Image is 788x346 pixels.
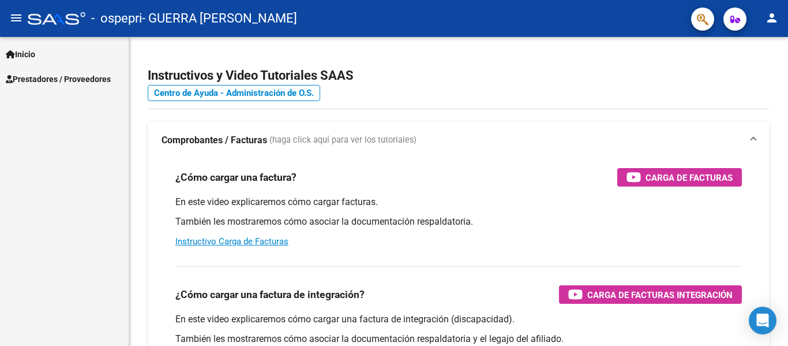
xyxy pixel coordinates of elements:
span: Inicio [6,48,35,61]
span: - ospepri [91,6,142,31]
a: Instructivo Carga de Facturas [175,236,288,247]
mat-expansion-panel-header: Comprobantes / Facturas (haga click aquí para ver los tutoriales) [148,122,770,159]
h2: Instructivos y Video Tutoriales SAAS [148,65,770,87]
p: También les mostraremos cómo asociar la documentación respaldatoria. [175,215,742,228]
span: - GUERRA [PERSON_NAME] [142,6,297,31]
span: Prestadores / Proveedores [6,73,111,85]
p: En este video explicaremos cómo cargar una factura de integración (discapacidad). [175,313,742,326]
h3: ¿Cómo cargar una factura de integración? [175,287,365,303]
mat-icon: menu [9,11,23,25]
span: (haga click aquí para ver los tutoriales) [269,134,416,147]
button: Carga de Facturas [617,168,742,187]
div: Open Intercom Messenger [749,307,776,334]
p: También les mostraremos cómo asociar la documentación respaldatoria y el legajo del afiliado. [175,333,742,345]
mat-icon: person [765,11,779,25]
a: Centro de Ayuda - Administración de O.S. [148,85,320,101]
strong: Comprobantes / Facturas [162,134,267,147]
button: Carga de Facturas Integración [559,285,742,304]
span: Carga de Facturas Integración [587,288,733,302]
h3: ¿Cómo cargar una factura? [175,169,297,185]
span: Carga de Facturas [646,170,733,185]
p: En este video explicaremos cómo cargar facturas. [175,196,742,209]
